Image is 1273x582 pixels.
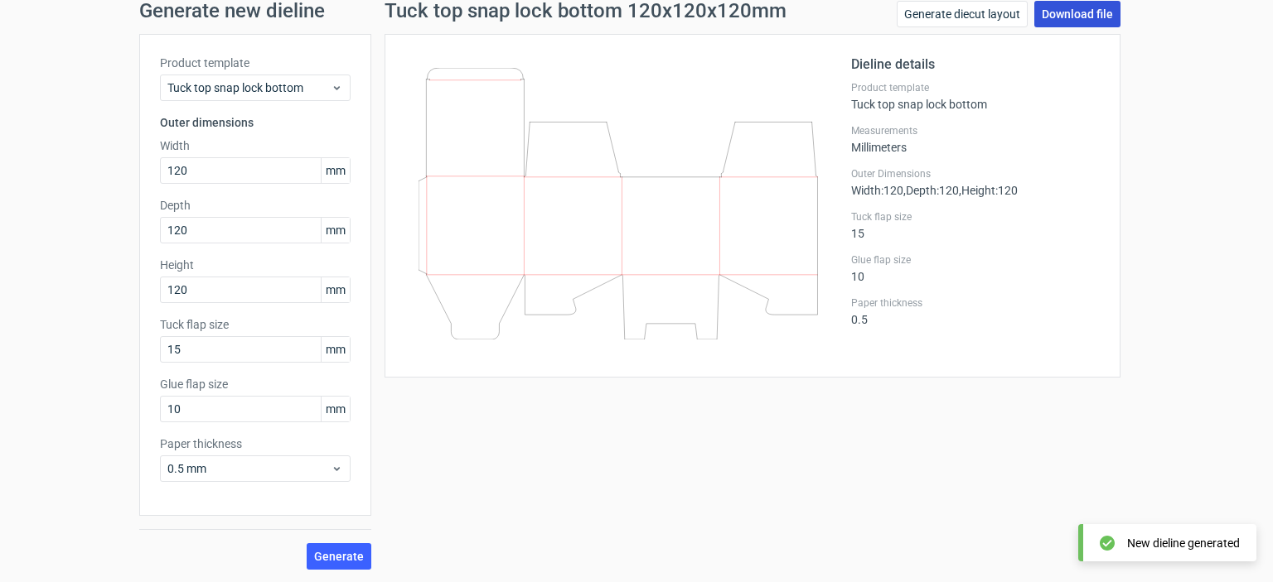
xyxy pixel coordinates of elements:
[851,124,1100,137] label: Measurements
[321,337,350,362] span: mm
[321,397,350,421] span: mm
[385,1,787,21] h1: Tuck top snap lock bottom 120x120x120mm
[851,253,1100,267] label: Glue flap size
[897,1,1028,27] a: Generate diecut layout
[160,435,351,452] label: Paper thickness
[167,79,331,96] span: Tuck top snap lock bottom
[139,1,1134,21] h1: Generate new dieline
[167,460,331,477] span: 0.5 mm
[321,277,350,302] span: mm
[160,114,351,131] h3: Outer dimensions
[160,137,351,154] label: Width
[160,316,351,333] label: Tuck flap size
[321,158,350,183] span: mm
[851,184,903,197] span: Width : 120
[851,81,1100,94] label: Product template
[307,543,371,570] button: Generate
[851,167,1100,180] label: Outer Dimensions
[851,124,1100,154] div: Millimeters
[160,55,351,71] label: Product template
[1034,1,1121,27] a: Download file
[851,296,1100,326] div: 0.5
[851,81,1100,111] div: Tuck top snap lock bottom
[851,296,1100,310] label: Paper thickness
[160,376,351,392] label: Glue flap size
[1127,535,1240,551] div: New dieline generated
[160,257,351,273] label: Height
[903,184,959,197] span: , Depth : 120
[314,551,364,562] span: Generate
[851,253,1100,283] div: 10
[851,55,1100,75] h2: Dieline details
[321,218,350,243] span: mm
[851,210,1100,240] div: 15
[851,210,1100,224] label: Tuck flap size
[160,197,351,214] label: Depth
[959,184,1018,197] span: , Height : 120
